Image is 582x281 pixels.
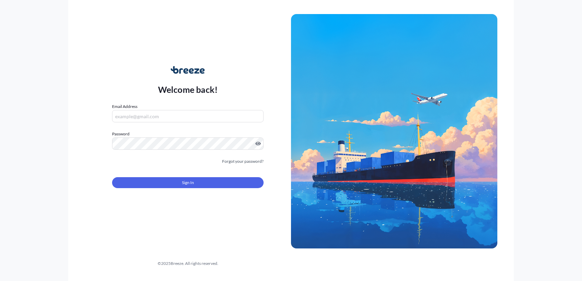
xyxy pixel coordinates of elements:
[158,84,218,95] p: Welcome back!
[112,177,264,188] button: Sign In
[291,14,497,248] img: Ship illustration
[85,260,291,267] div: © 2025 Breeze. All rights reserved.
[182,179,194,186] span: Sign In
[112,110,264,122] input: example@gmail.com
[222,158,264,165] a: Forgot your password?
[112,103,137,110] label: Email Address
[255,141,261,146] button: Show password
[112,131,264,137] label: Password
